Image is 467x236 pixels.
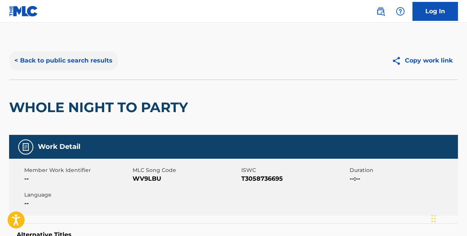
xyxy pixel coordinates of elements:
[24,166,131,174] span: Member Work Identifier
[133,174,239,183] span: WV9LBU
[9,51,118,70] button: < Back to public search results
[241,166,348,174] span: ISWC
[24,191,131,199] span: Language
[24,199,131,208] span: --
[386,51,458,70] button: Copy work link
[350,166,456,174] span: Duration
[9,99,192,116] h2: WHOLE NIGHT TO PARTY
[21,142,30,152] img: Work Detail
[392,56,405,66] img: Copy work link
[431,207,436,230] div: Drag
[429,200,467,236] iframe: Chat Widget
[393,4,408,19] div: Help
[38,142,80,151] h5: Work Detail
[396,7,405,16] img: help
[373,4,388,19] a: Public Search
[133,166,239,174] span: MLC Song Code
[376,7,385,16] img: search
[412,2,458,21] a: Log In
[350,174,456,183] span: --:--
[241,174,348,183] span: T3058736695
[9,6,38,17] img: MLC Logo
[24,174,131,183] span: --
